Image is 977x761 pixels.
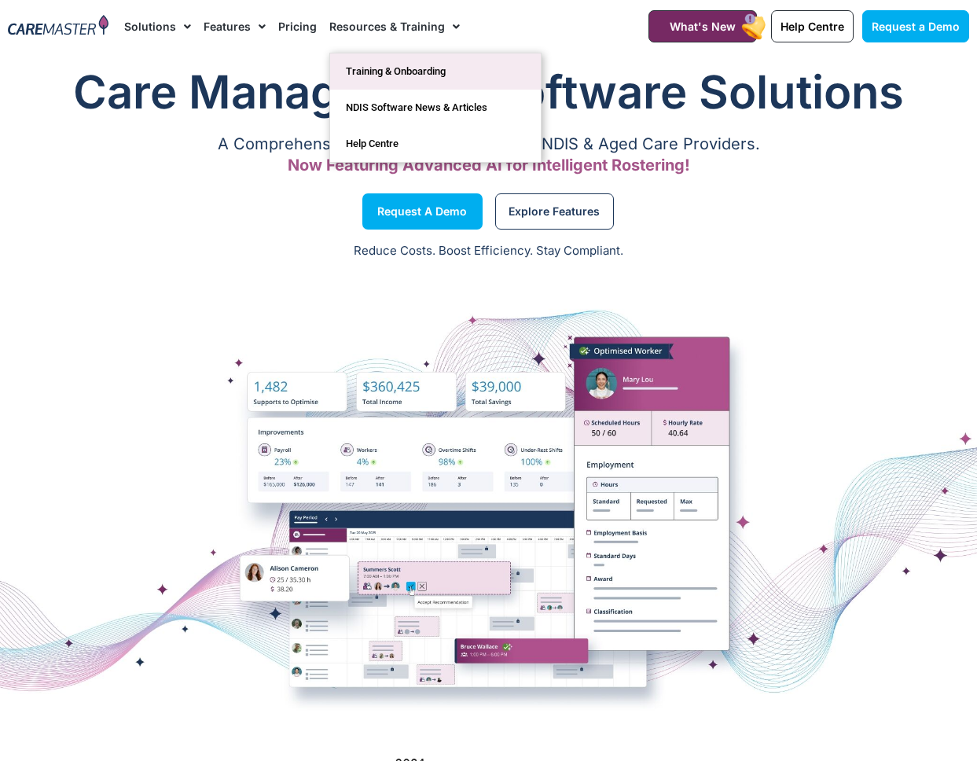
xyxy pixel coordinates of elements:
[8,139,969,149] p: A Comprehensive Software Ecosystem for NDIS & Aged Care Providers.
[648,10,757,42] a: What's New
[330,53,541,90] a: Training & Onboarding
[509,208,600,215] span: Explore Features
[872,20,960,33] span: Request a Demo
[330,90,541,126] a: NDIS Software News & Articles
[9,242,968,260] p: Reduce Costs. Boost Efficiency. Stay Compliant.
[780,20,844,33] span: Help Centre
[771,10,854,42] a: Help Centre
[670,20,736,33] span: What's New
[8,15,108,37] img: CareMaster Logo
[495,193,614,230] a: Explore Features
[329,53,542,163] ul: Resources & Training
[288,156,690,175] span: Now Featuring Advanced AI for Intelligent Rostering!
[8,61,969,123] h1: Care Management Software Solutions
[377,208,467,215] span: Request a Demo
[862,10,969,42] a: Request a Demo
[362,193,483,230] a: Request a Demo
[330,126,541,162] a: Help Centre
